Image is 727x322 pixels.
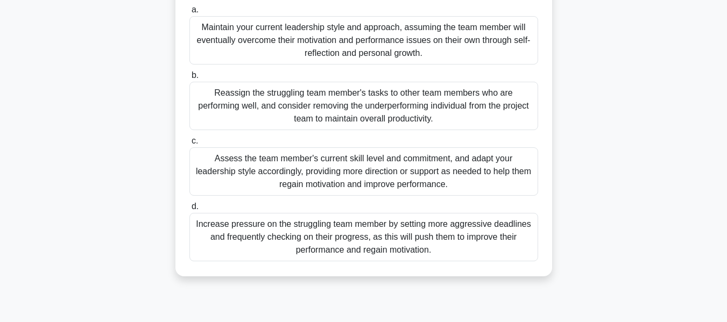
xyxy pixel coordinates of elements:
span: d. [192,202,199,211]
div: Maintain your current leadership style and approach, assuming the team member will eventually ove... [189,16,538,65]
div: Reassign the struggling team member's tasks to other team members who are performing well, and co... [189,82,538,130]
span: c. [192,136,198,145]
span: a. [192,5,199,14]
span: b. [192,70,199,80]
div: Increase pressure on the struggling team member by setting more aggressive deadlines and frequent... [189,213,538,261]
div: Assess the team member's current skill level and commitment, and adapt your leadership style acco... [189,147,538,196]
